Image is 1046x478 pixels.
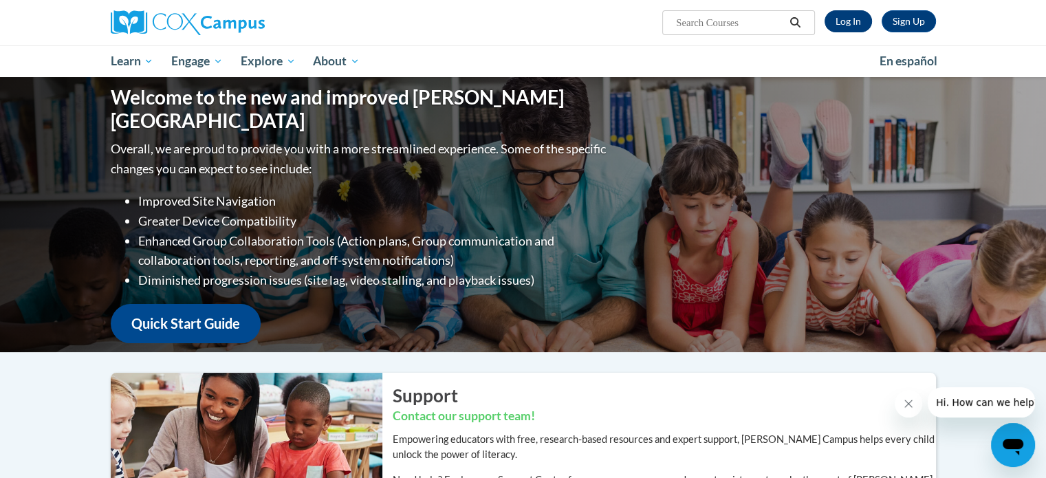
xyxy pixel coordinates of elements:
button: Search [785,14,805,31]
span: Learn [110,53,153,69]
span: Hi. How can we help? [8,10,111,21]
input: Search Courses [675,14,785,31]
a: Log In [825,10,872,32]
h1: Welcome to the new and improved [PERSON_NAME][GEOGRAPHIC_DATA] [111,86,609,132]
iframe: Close message [895,390,922,417]
a: Learn [102,45,163,77]
iframe: Message from company [928,387,1035,417]
li: Improved Site Navigation [138,191,609,211]
li: Greater Device Compatibility [138,211,609,231]
p: Overall, we are proud to provide you with a more streamlined experience. Some of the specific cha... [111,139,609,179]
span: About [313,53,360,69]
div: Main menu [90,45,957,77]
p: Empowering educators with free, research-based resources and expert support, [PERSON_NAME] Campus... [393,432,936,462]
li: Diminished progression issues (site lag, video stalling, and playback issues) [138,270,609,290]
a: En español [871,47,946,76]
iframe: Button to launch messaging window [991,423,1035,467]
a: About [304,45,369,77]
span: Explore [241,53,296,69]
a: Engage [162,45,232,77]
span: Engage [171,53,223,69]
a: Register [882,10,936,32]
a: Quick Start Guide [111,304,261,343]
h3: Contact our support team! [393,408,936,425]
img: Cox Campus [111,10,265,35]
h2: Support [393,383,936,408]
a: Explore [232,45,305,77]
a: Cox Campus [111,10,372,35]
li: Enhanced Group Collaboration Tools (Action plans, Group communication and collaboration tools, re... [138,231,609,271]
span: En español [880,54,937,68]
